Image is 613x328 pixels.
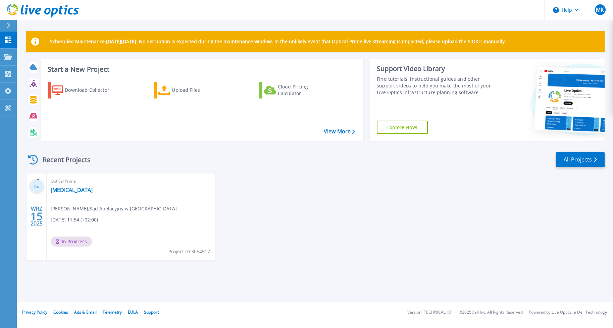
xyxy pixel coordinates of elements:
li: © 2025 Dell Inc. All Rights Reserved [459,310,523,315]
a: Telemetry [103,309,122,315]
span: 15 [31,213,43,219]
span: In Progress [51,237,92,247]
span: [PERSON_NAME] , Sąd Apelacyjny w [GEOGRAPHIC_DATA] [51,205,177,212]
div: Upload Files [172,83,225,97]
a: Ads & Email [74,309,97,315]
p: Scheduled Maintenance [DATE][DATE]: No disruption is expected during the maintenance window. In t... [50,39,506,44]
h3: Start a New Project [48,66,355,73]
a: [MEDICAL_DATA] [51,187,93,193]
a: Upload Files [154,82,228,99]
span: [DATE] 11:54 (+02:00) [51,216,98,223]
h3: 5 [29,183,45,191]
div: Recent Projects [26,151,100,168]
div: Support Video Library [377,64,496,73]
a: View More [324,128,355,135]
a: Explore Now! [377,121,428,134]
a: Cloud Pricing Calculator [259,82,334,99]
a: All Projects [556,152,605,167]
div: Cloud Pricing Calculator [278,83,331,97]
span: Project ID: 3054517 [168,248,210,255]
a: Privacy Policy [22,309,47,315]
a: Download Collector [48,82,122,99]
a: Support [144,309,159,315]
li: Version: [TECHNICAL_ID] [407,310,453,315]
span: Optical Prime [51,178,211,185]
span: % [37,185,39,189]
span: MK [596,7,604,12]
div: Find tutorials, instructional guides and other support videos to help you make the most of your L... [377,76,496,96]
a: EULA [128,309,138,315]
div: WRZ 2025 [30,204,43,228]
a: Cookies [53,309,68,315]
div: Download Collector [65,83,118,97]
li: Powered by Live Optics, a Dell Technology [529,310,607,315]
